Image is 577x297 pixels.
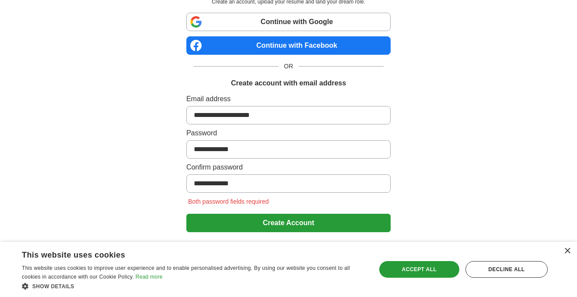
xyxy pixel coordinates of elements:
label: Email address [186,94,391,104]
span: Both password fields required [186,198,270,205]
div: This website uses cookies [22,247,344,260]
h1: Create account with email address [231,78,346,88]
div: Close [564,248,570,255]
label: Confirm password [186,162,391,173]
a: Continue with Google [186,13,391,31]
span: This website uses cookies to improve user experience and to enable personalised advertising. By u... [22,265,350,280]
button: Create Account [186,214,391,232]
div: Accept all [379,261,459,278]
div: Show details [22,282,366,290]
a: Read more, opens a new window [136,274,163,280]
span: OR [279,62,298,71]
span: Show details [32,283,74,290]
div: Decline all [465,261,548,278]
a: Continue with Facebook [186,36,391,55]
label: Password [186,128,391,138]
